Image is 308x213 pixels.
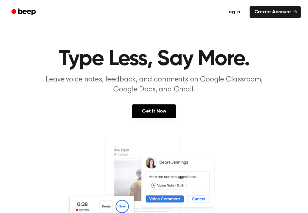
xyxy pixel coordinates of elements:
[7,6,41,18] a: Beep
[250,6,301,18] a: Create Account
[39,75,270,95] p: Leave voice notes, feedback, and comments on Google Classroom, Google Docs, and Gmail.
[132,104,176,118] a: Get It Now
[220,5,246,19] a: Log in
[7,48,301,70] h1: Type Less, Say More.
